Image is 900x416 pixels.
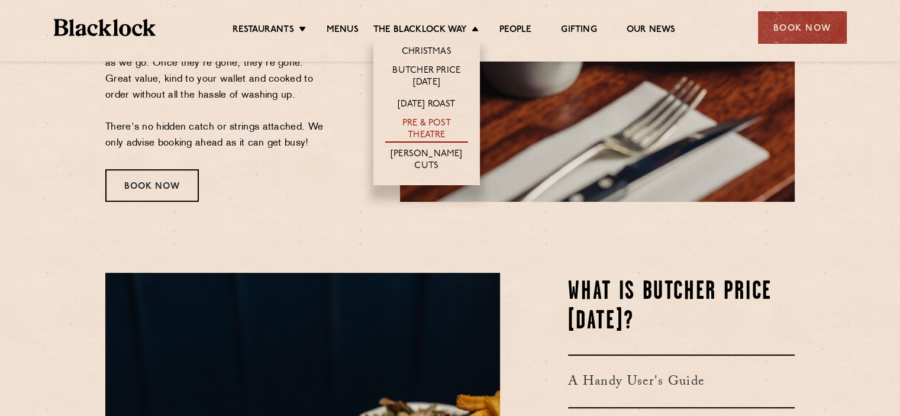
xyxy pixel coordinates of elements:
[568,354,795,408] h3: A Handy User's Guide
[385,149,468,173] a: [PERSON_NAME] Cuts
[385,118,468,143] a: Pre & Post Theatre
[402,46,451,59] a: Christmas
[54,19,156,36] img: BL_Textured_Logo-footer-cropped.svg
[499,24,531,37] a: People
[561,24,596,37] a: Gifting
[627,24,676,37] a: Our News
[385,65,468,90] a: Butcher Price [DATE]
[758,11,847,44] div: Book Now
[233,24,294,37] a: Restaurants
[398,99,455,112] a: [DATE] Roast
[568,278,795,337] h2: WHAT IS BUTCHER PRICE [DATE]?
[105,169,199,202] div: Book Now
[373,24,467,37] a: The Blacklock Way
[327,24,359,37] a: Menus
